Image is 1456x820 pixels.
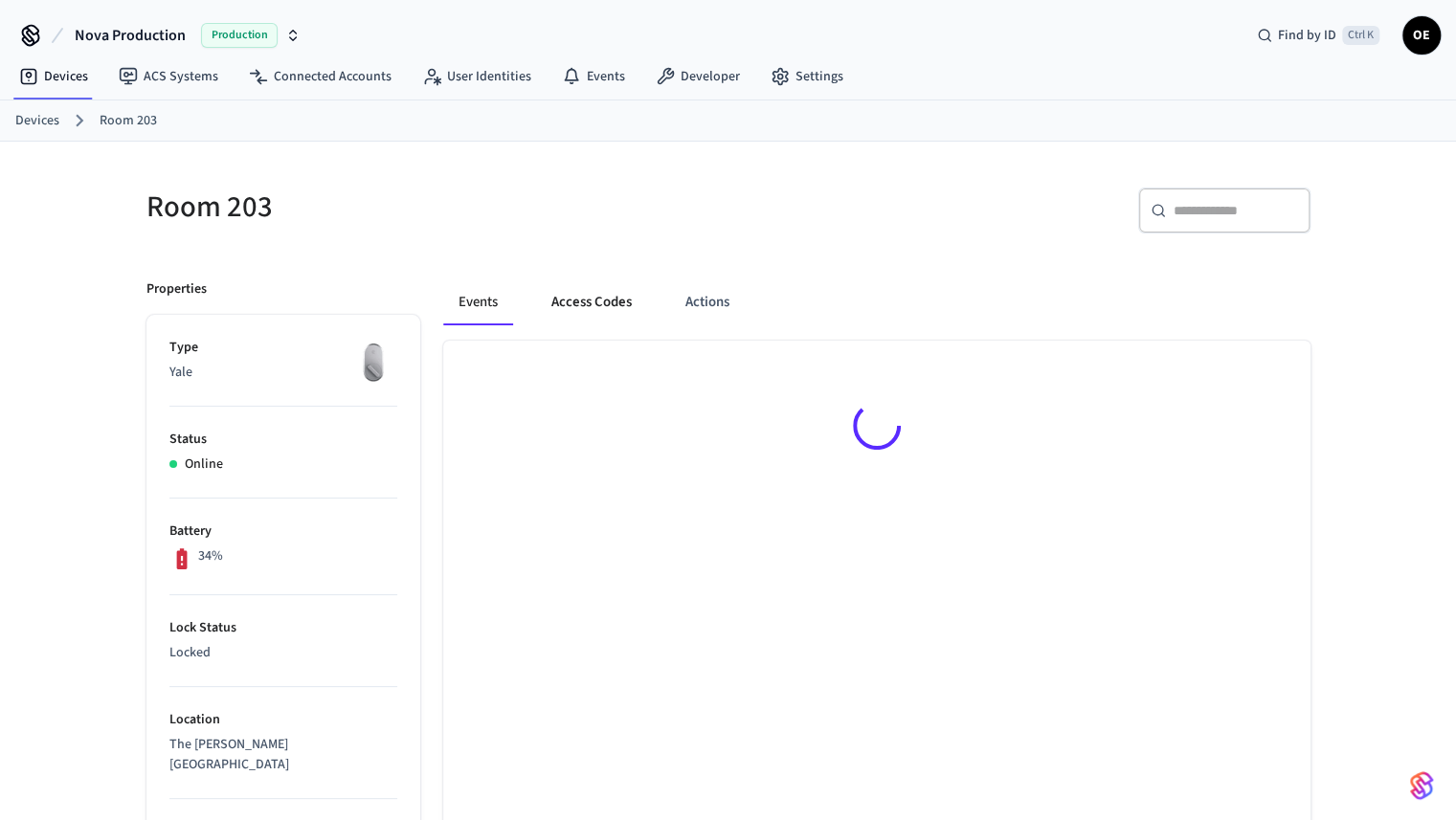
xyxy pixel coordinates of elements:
div: Find by IDCtrl K [1242,18,1395,53]
div: ant example [443,279,1310,325]
button: Access Codes [536,279,647,325]
span: Production [201,23,278,48]
h5: Room 203 [146,188,717,227]
span: OE [1404,18,1439,53]
a: Settings [755,59,859,94]
p: Yale [169,363,397,383]
a: Connected Accounts [234,59,407,94]
p: Location [169,710,397,730]
p: Lock Status [169,618,397,638]
img: August Wifi Smart Lock 3rd Gen, Silver, Front [349,338,397,386]
button: Actions [670,279,745,325]
p: Online [185,454,223,475]
a: User Identities [407,59,547,94]
a: Developer [640,59,755,94]
p: Battery [169,521,397,542]
img: SeamLogoGradient.69752ec5.svg [1410,770,1433,801]
button: OE [1402,16,1441,55]
a: Devices [15,111,59,131]
p: Locked [169,643,397,663]
p: Type [169,338,397,358]
a: ACS Systems [103,59,234,94]
span: Find by ID [1278,26,1336,45]
p: Status [169,430,397,450]
span: Ctrl K [1342,26,1379,45]
a: Events [547,59,640,94]
button: Events [443,279,513,325]
span: Nova Production [75,24,186,47]
p: The [PERSON_NAME][GEOGRAPHIC_DATA] [169,735,397,775]
a: Room 203 [100,111,157,131]
a: Devices [4,59,103,94]
p: Properties [146,279,207,299]
p: 34% [198,546,223,566]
